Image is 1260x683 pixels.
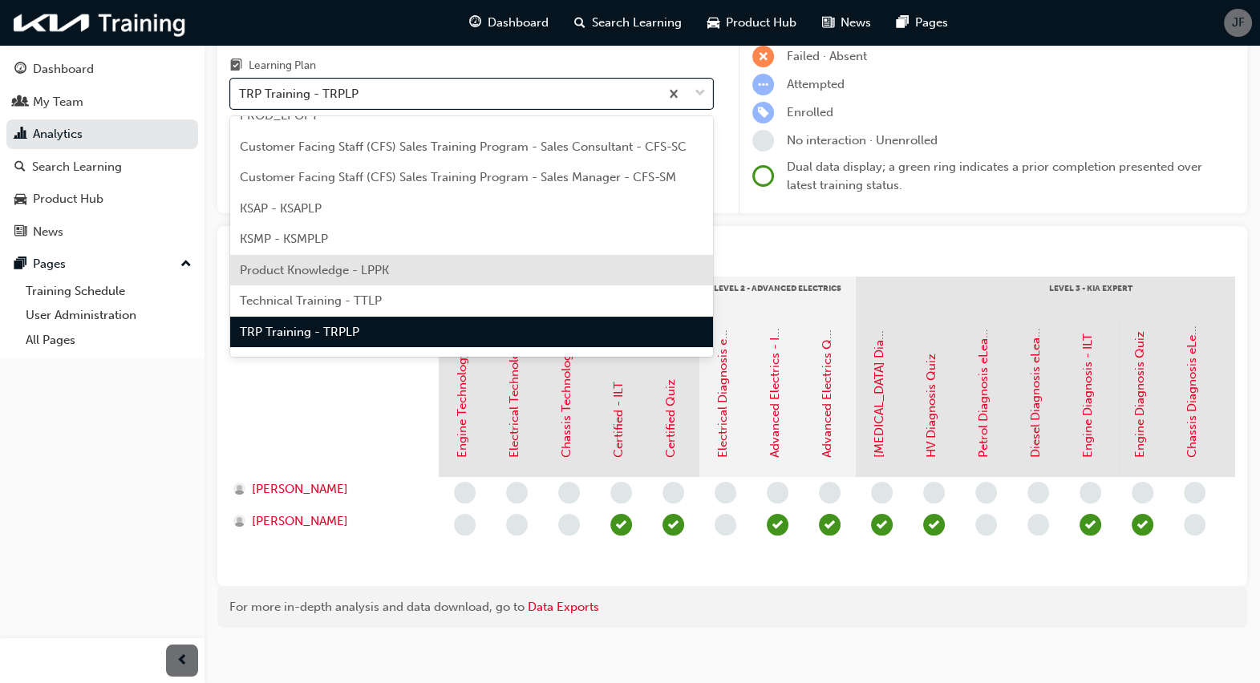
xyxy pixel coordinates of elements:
[707,13,719,33] span: car-icon
[924,354,938,458] a: HV Diagnosis Quiz
[239,85,359,103] div: TRP Training - TRPLP
[841,14,871,32] span: News
[1184,482,1205,503] span: learningRecordVerb_NONE-icon
[975,514,997,535] span: learningRecordVerb_NONE-icon
[229,598,1235,616] div: For more in-depth analysis and data download, go to
[14,95,26,110] span: people-icon
[915,14,948,32] span: Pages
[752,130,774,152] span: learningRecordVerb_NONE-icon
[820,322,834,458] a: Advanced Electrics Quiz
[528,600,599,614] a: Data Exports
[176,651,188,671] span: prev-icon
[1232,14,1245,32] span: JF
[14,257,26,272] span: pages-icon
[610,514,632,535] span: learningRecordVerb_ATTEND-icon
[662,514,684,535] span: learningRecordVerb_PASS-icon
[787,105,833,119] span: Enrolled
[1080,514,1101,535] span: learningRecordVerb_ATTEND-icon
[14,225,26,240] span: news-icon
[456,6,561,39] a: guage-iconDashboard
[233,512,423,531] a: [PERSON_NAME]
[19,279,198,304] a: Training Schedule
[230,59,242,74] span: learningplan-icon
[767,482,788,503] span: learningRecordVerb_NONE-icon
[809,6,884,39] a: news-iconNews
[14,127,26,142] span: chart-icon
[454,482,476,503] span: learningRecordVerb_NONE-icon
[180,254,192,275] span: up-icon
[574,13,585,33] span: search-icon
[6,87,198,117] a: My Team
[1224,9,1252,37] button: JF
[6,55,198,84] a: Dashboard
[610,482,632,503] span: learningRecordVerb_NONE-icon
[715,514,736,535] span: learningRecordVerb_NONE-icon
[752,74,774,95] span: learningRecordVerb_ATTEMPT-icon
[897,13,909,33] span: pages-icon
[1132,331,1147,458] a: Engine Diagnosis Quiz
[14,192,26,207] span: car-icon
[558,482,580,503] span: learningRecordVerb_NONE-icon
[976,309,991,458] a: Petrol Diagnosis eLearning
[662,482,684,503] span: learningRecordVerb_NONE-icon
[8,6,192,39] img: kia-training
[33,223,63,241] div: News
[975,482,997,503] span: learningRecordVerb_NONE-icon
[787,133,938,148] span: No interaction · Unenrolled
[1185,299,1199,458] a: Chassis Diagnosis eLearning
[14,160,26,175] span: search-icon
[33,255,66,273] div: Pages
[768,325,782,458] a: Advanced Electrics - ILT
[6,152,198,182] a: Search Learning
[240,293,382,308] span: Technical Training - TTLP
[33,190,103,208] div: Product Hub
[1027,482,1049,503] span: learningRecordVerb_NONE-icon
[454,514,476,535] span: learningRecordVerb_NONE-icon
[872,276,886,458] a: [MEDICAL_DATA] Diagnosis - ILT
[33,60,94,79] div: Dashboard
[819,514,841,535] span: learningRecordVerb_PASS-icon
[33,93,83,111] div: My Team
[19,303,198,328] a: User Administration
[1132,514,1153,535] span: learningRecordVerb_PASS-icon
[819,482,841,503] span: learningRecordVerb_NONE-icon
[14,63,26,77] span: guage-icon
[32,158,122,176] div: Search Learning
[1080,333,1095,458] a: Engine Diagnosis - ILT
[592,14,682,32] span: Search Learning
[6,249,198,279] button: Pages
[6,184,198,214] a: Product Hub
[822,13,834,33] span: news-icon
[507,280,521,458] a: Electrical Technology eLearning
[252,480,348,499] span: [PERSON_NAME]
[240,201,322,216] span: KSAP - KSAPLP
[695,83,706,104] span: down-icon
[6,51,198,249] button: DashboardMy TeamAnalyticsSearch LearningProduct HubNews
[871,482,893,503] span: learningRecordVerb_NONE-icon
[252,512,348,531] span: [PERSON_NAME]
[715,290,730,458] a: Electrical Diagnosis eLearning
[1080,482,1101,503] span: learningRecordVerb_NONE-icon
[726,14,796,32] span: Product Hub
[455,293,469,458] a: Engine Technology eLearning
[767,514,788,535] span: learningRecordVerb_ATTEND-icon
[19,328,198,353] a: All Pages
[884,6,961,39] a: pages-iconPages
[787,160,1202,192] span: Dual data display; a green ring indicates a prior completion presented over latest training status.
[787,77,845,91] span: Attempted
[240,325,359,339] span: TRP Training - TRPLP
[663,379,678,458] a: Certified Quiz
[559,289,573,458] a: Chassis Technology eLearning
[240,263,389,277] span: Product Knowledge - LPPK
[558,514,580,535] span: learningRecordVerb_NONE-icon
[488,14,549,32] span: Dashboard
[1027,514,1049,535] span: learningRecordVerb_NONE-icon
[923,482,945,503] span: learningRecordVerb_NONE-icon
[715,482,736,503] span: learningRecordVerb_NONE-icon
[923,514,945,535] span: learningRecordVerb_PASS-icon
[1028,308,1043,458] a: Diesel Diagnosis eLearning
[506,482,528,503] span: learningRecordVerb_NONE-icon
[240,139,687,154] span: Customer Facing Staff (CFS) Sales Training Program - Sales Consultant - CFS-SC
